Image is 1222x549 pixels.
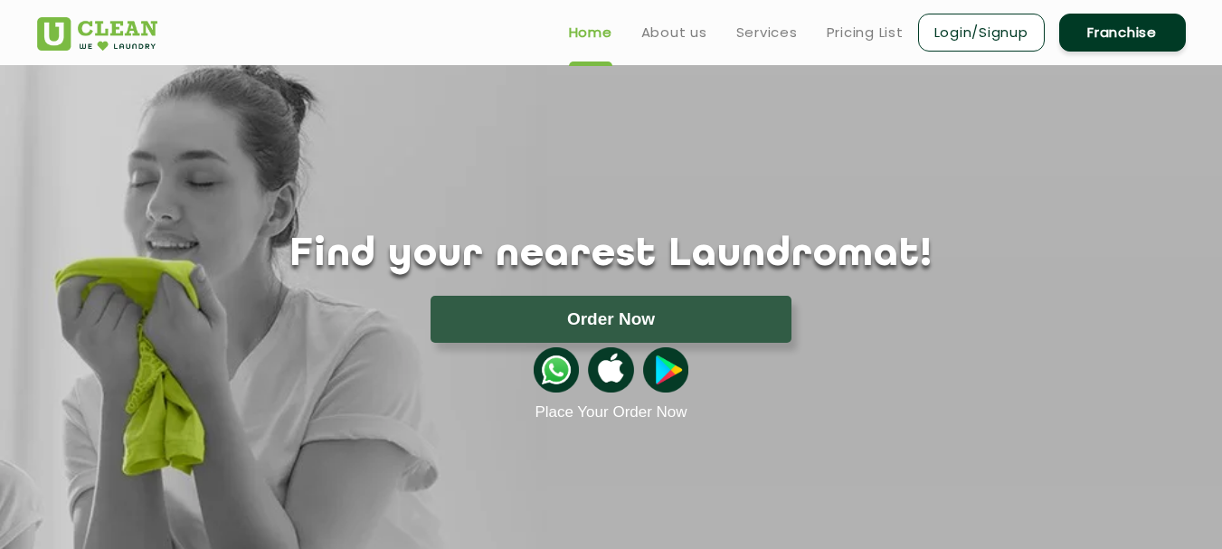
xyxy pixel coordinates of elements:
[24,232,1199,278] h1: Find your nearest Laundromat!
[827,22,904,43] a: Pricing List
[534,347,579,393] img: whatsappicon.png
[736,22,798,43] a: Services
[588,347,633,393] img: apple-icon.png
[641,22,707,43] a: About us
[37,17,157,51] img: UClean Laundry and Dry Cleaning
[643,347,688,393] img: playstoreicon.png
[569,22,612,43] a: Home
[918,14,1045,52] a: Login/Signup
[535,403,687,421] a: Place Your Order Now
[1059,14,1186,52] a: Franchise
[431,296,791,343] button: Order Now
